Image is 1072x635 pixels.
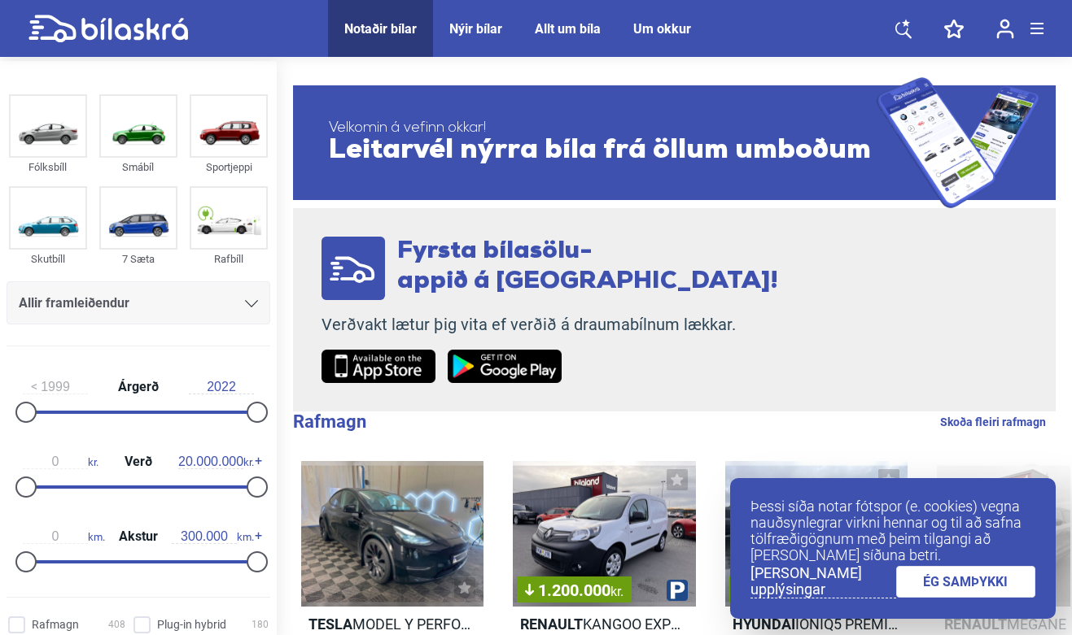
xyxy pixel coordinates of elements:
[520,615,583,633] b: Renault
[750,565,896,598] a: [PERSON_NAME] upplýsingar
[750,498,1035,563] p: Þessi síða notar fótspor (e. cookies) vegna nauðsynlegrar virkni hennar og til að safna tölfræðig...
[115,530,162,543] span: Akstur
[9,250,87,268] div: Skutbíll
[293,411,366,432] b: Rafmagn
[513,615,695,633] h2: KANGOO EXPRESS Z.E. 33KWH
[252,616,269,633] span: 180
[725,615,908,633] h2: IONIQ5 PREMIUM 73W
[344,21,417,37] a: Notaðir bílar
[172,529,254,544] span: km.
[610,584,624,599] span: kr.
[114,381,163,394] span: Árgerð
[535,21,601,37] a: Allt um bíla
[308,615,352,633] b: Tesla
[940,411,1046,433] a: Skoða fleiri rafmagn
[32,616,79,633] span: Rafmagn
[896,566,1036,598] a: ÉG SAMÞYKKI
[329,137,877,166] span: Leitarvél nýrra bíla frá öllum umboðum
[293,77,1056,208] a: Velkomin á vefinn okkar!Leitarvél nýrra bíla frá öllum umboðum
[449,21,502,37] a: Nýir bílar
[99,158,177,176] div: Smábíl
[322,315,778,335] p: Verðvakt lætur þig vita ef verðið á draumabílnum lækkar.
[301,615,483,633] h2: MODEL Y PERFORMANCE FSD
[99,250,177,268] div: 7 Sæta
[397,239,778,294] span: Fyrsta bílasölu- appið á [GEOGRAPHIC_DATA]!
[178,455,254,469] span: kr.
[329,120,877,137] span: Velkomin á vefinn okkar!
[190,250,268,268] div: Rafbíll
[120,455,156,468] span: Verð
[190,158,268,176] div: Sportjeppi
[633,21,691,37] a: Um okkur
[23,529,105,544] span: km.
[996,19,1014,39] img: user-login.svg
[9,158,87,176] div: Fólksbíll
[525,582,624,598] span: 1.200.000
[157,616,226,633] span: Plug-in hybrid
[944,615,1007,633] b: Renault
[108,616,125,633] span: 408
[23,455,98,469] span: kr.
[19,292,129,315] span: Allir framleiðendur
[733,615,795,633] b: Hyundai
